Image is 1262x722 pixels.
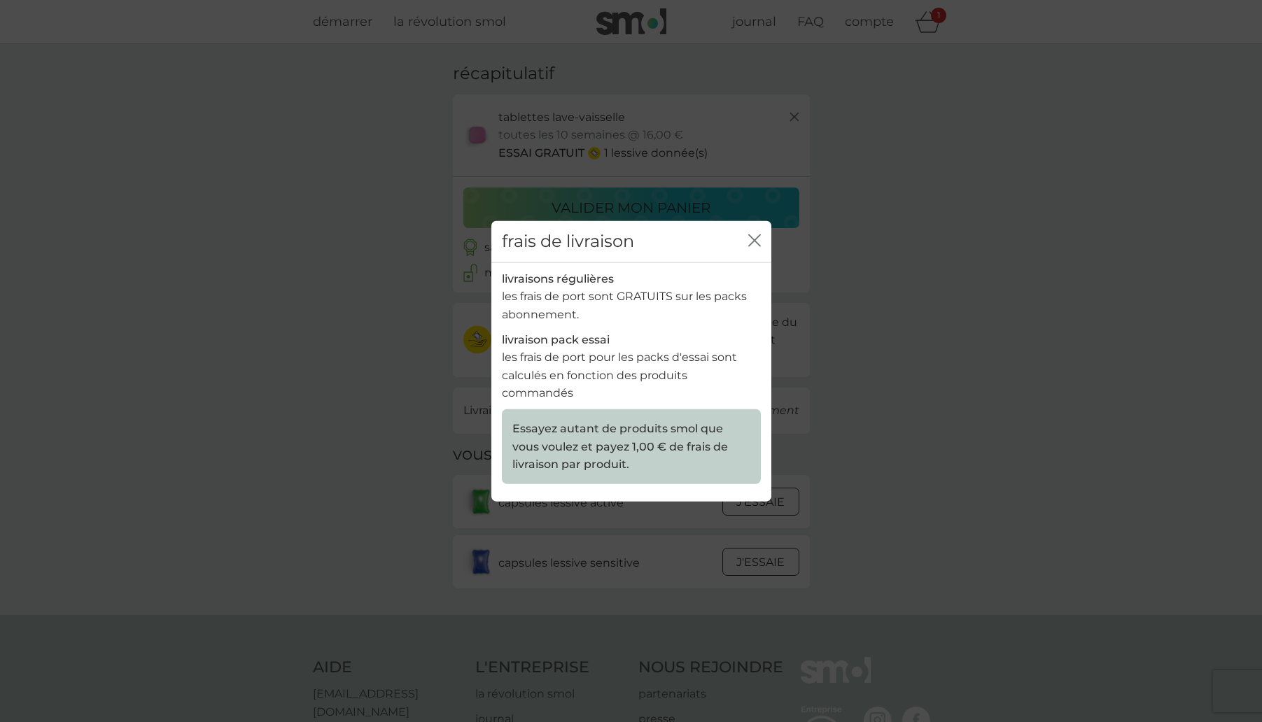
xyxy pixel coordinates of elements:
h2: frais de livraison [502,232,634,252]
button: fermer [748,234,761,249]
p: livraison pack essai [502,330,610,348]
p: les frais de port sont GRATUITS sur les packs abonnement. [502,288,761,323]
p: Essayez autant de produits smol que vous voulez et payez 1,00 € de frais de livraison par produit. [512,420,750,474]
p: livraisons régulières [502,269,614,288]
p: les frais de port pour les packs d'essai sont calculés en fonction des produits commandés [502,348,761,402]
